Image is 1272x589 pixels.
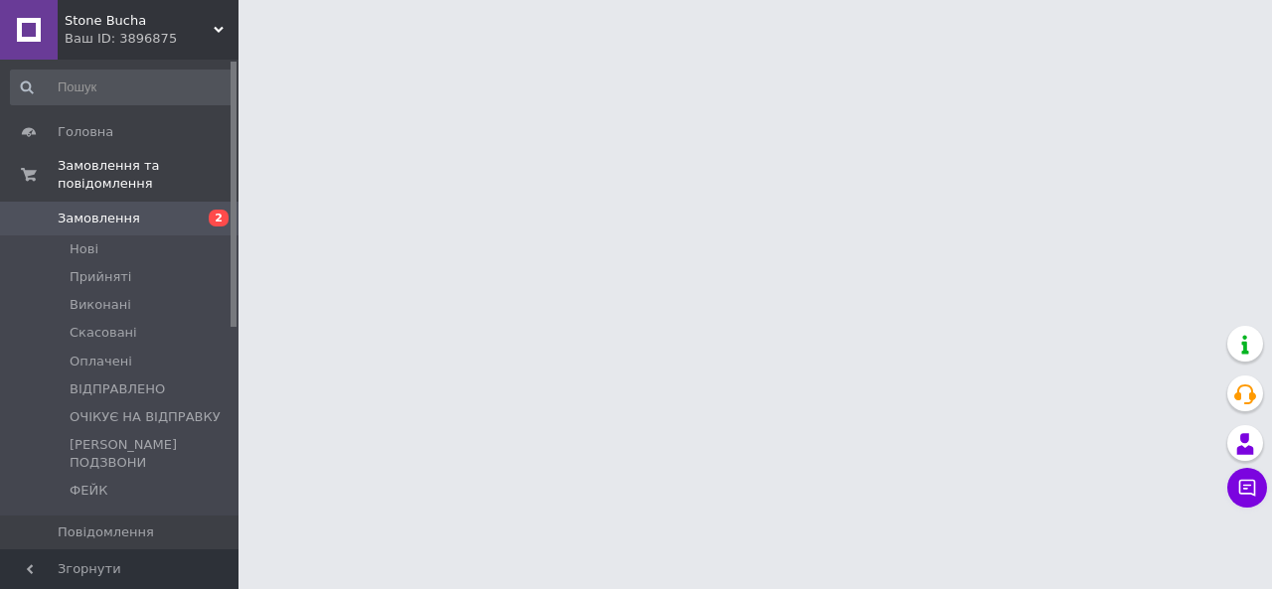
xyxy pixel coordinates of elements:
span: ОЧІКУЄ НА ВІДПРАВКУ [70,408,221,426]
span: Головна [58,123,113,141]
span: Stone Bucha [65,12,214,30]
span: Повідомлення [58,523,154,541]
span: Виконані [70,296,131,314]
span: Оплачені [70,353,132,370]
span: Замовлення та повідомлення [58,157,238,193]
div: Ваш ID: 3896875 [65,30,238,48]
span: Скасовані [70,324,137,342]
span: Нові [70,240,98,258]
span: Замовлення [58,210,140,227]
button: Чат з покупцем [1227,468,1267,508]
span: ВІДПРАВЛЕНО [70,380,165,398]
span: 2 [209,210,229,226]
span: Прийняті [70,268,131,286]
input: Пошук [10,70,235,105]
span: [PERSON_NAME] ПОДЗВОНИ [70,436,233,472]
span: ФЕЙК [70,482,107,500]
